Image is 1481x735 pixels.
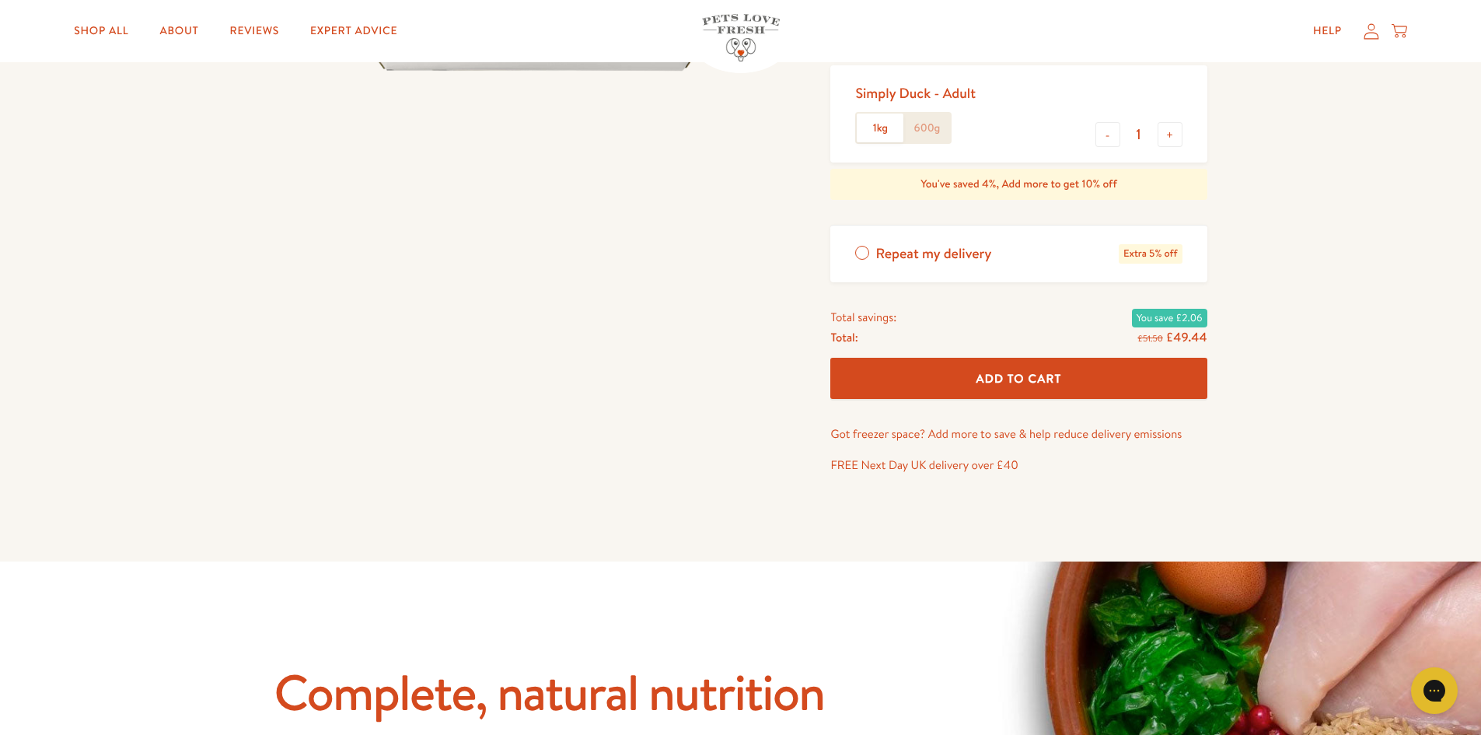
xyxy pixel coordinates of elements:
div: Simply Duck - Adult [855,84,976,102]
div: You've saved 4%, Add more to get 10% off [830,169,1207,200]
a: Shop All [61,16,141,47]
s: £51.50 [1137,332,1162,345]
a: Expert Advice [298,16,410,47]
iframe: Gorgias live chat messenger [1403,662,1465,719]
p: FREE Next Day UK delivery over £40 [830,455,1207,475]
a: About [147,16,211,47]
a: Reviews [218,16,292,47]
span: You save £2.06 [1132,309,1207,327]
span: Repeat my delivery [875,244,991,264]
span: Add To Cart [976,370,1062,387]
label: 600g [903,114,950,143]
a: Help [1301,16,1354,47]
p: Got freezer space? Add more to save & help reduce delivery emissions [830,424,1207,444]
label: 1kg [857,114,903,143]
span: Total: [830,327,858,348]
span: £49.44 [1166,329,1207,346]
span: Extra 5% off [1119,244,1182,264]
button: - [1095,122,1120,147]
span: Total savings: [830,307,896,327]
img: Pets Love Fresh [702,14,780,61]
button: Add To Cart [830,358,1207,399]
button: + [1158,122,1182,147]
